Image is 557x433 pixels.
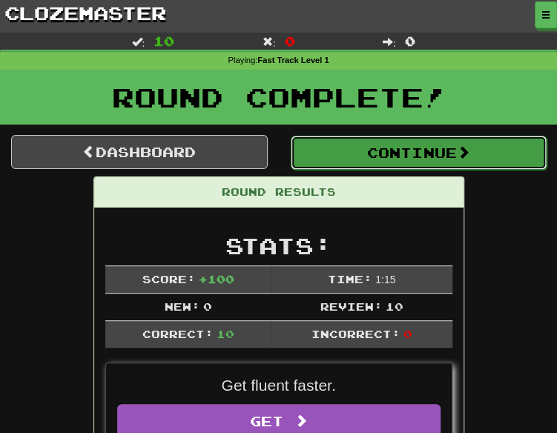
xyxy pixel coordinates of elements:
h1: Round Complete! [5,82,552,112]
span: 0 [405,33,415,48]
div: Round Results [94,177,464,208]
p: Get fluent faster. [117,374,441,397]
h2: Stats: [105,234,452,258]
span: : [263,36,276,47]
span: Review: [320,300,383,313]
span: Time: [328,273,372,285]
span: 10 [154,33,174,48]
strong: Fast Track Level 1 [257,56,329,65]
span: : [131,36,145,47]
span: 10 [217,328,234,340]
span: 0 [203,300,212,313]
button: Continue [291,136,547,170]
span: Correct: [142,328,214,340]
span: Score: [142,273,196,285]
span: 0 [403,328,412,340]
span: Incorrect: [312,328,401,340]
span: + 100 [199,273,234,285]
span: 10 [386,300,403,313]
span: 0 [284,33,294,48]
a: Dashboard [11,135,268,169]
span: : [383,36,396,47]
span: New: [165,300,200,313]
span: 1 : 15 [375,274,395,285]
